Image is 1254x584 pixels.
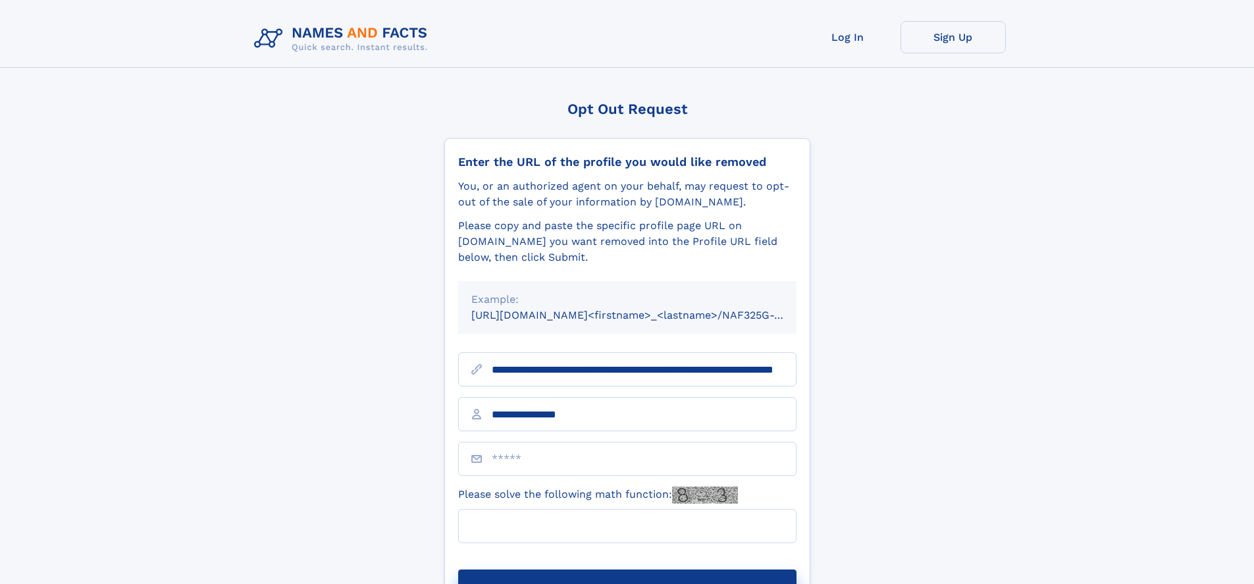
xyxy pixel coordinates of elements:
[795,21,901,53] a: Log In
[444,101,810,117] div: Opt Out Request
[471,309,822,321] small: [URL][DOMAIN_NAME]<firstname>_<lastname>/NAF325G-xxxxxxxx
[458,487,738,504] label: Please solve the following math function:
[471,292,783,307] div: Example:
[458,218,797,265] div: Please copy and paste the specific profile page URL on [DOMAIN_NAME] you want removed into the Pr...
[458,178,797,210] div: You, or an authorized agent on your behalf, may request to opt-out of the sale of your informatio...
[901,21,1006,53] a: Sign Up
[249,21,438,57] img: Logo Names and Facts
[458,155,797,169] div: Enter the URL of the profile you would like removed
